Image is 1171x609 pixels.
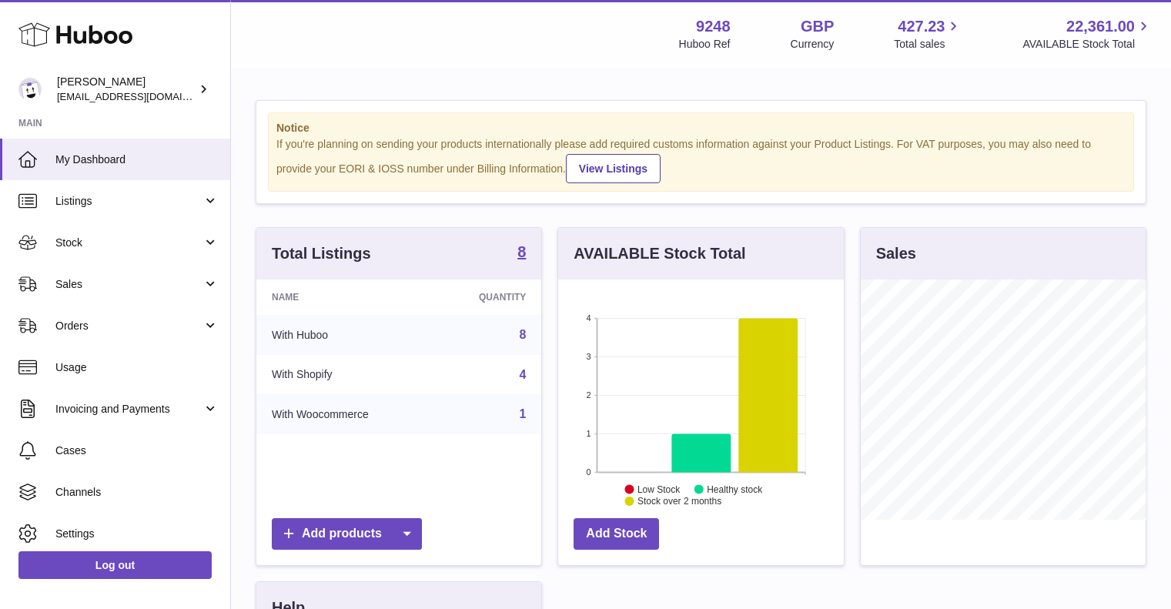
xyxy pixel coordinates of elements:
[637,484,681,494] text: Low Stock
[55,443,219,458] span: Cases
[517,244,526,259] strong: 8
[55,485,219,500] span: Channels
[894,37,962,52] span: Total sales
[433,279,542,315] th: Quantity
[256,279,433,315] th: Name
[519,328,526,341] a: 8
[276,121,1126,136] strong: Notice
[637,496,721,507] text: Stock over 2 months
[587,467,591,477] text: 0
[256,355,433,395] td: With Shopify
[18,551,212,579] a: Log out
[57,75,196,104] div: [PERSON_NAME]
[55,402,202,417] span: Invoicing and Payments
[1022,37,1153,52] span: AVAILABLE Stock Total
[55,527,219,541] span: Settings
[18,78,42,101] img: hello@fjor.life
[587,313,591,323] text: 4
[256,315,433,355] td: With Huboo
[898,16,945,37] span: 427.23
[876,243,916,264] h3: Sales
[55,319,202,333] span: Orders
[894,16,962,52] a: 427.23 Total sales
[1022,16,1153,52] a: 22,361.00 AVAILABLE Stock Total
[574,243,745,264] h3: AVAILABLE Stock Total
[517,244,526,263] a: 8
[272,243,371,264] h3: Total Listings
[791,37,835,52] div: Currency
[566,154,661,183] a: View Listings
[1066,16,1135,37] span: 22,361.00
[519,407,526,420] a: 1
[55,152,219,167] span: My Dashboard
[55,277,202,292] span: Sales
[519,368,526,381] a: 4
[587,390,591,400] text: 2
[696,16,731,37] strong: 9248
[55,194,202,209] span: Listings
[272,518,422,550] a: Add products
[801,16,834,37] strong: GBP
[679,37,731,52] div: Huboo Ref
[587,352,591,361] text: 3
[574,518,659,550] a: Add Stock
[55,360,219,375] span: Usage
[256,394,433,434] td: With Woocommerce
[707,484,763,494] text: Healthy stock
[57,90,226,102] span: [EMAIL_ADDRESS][DOMAIN_NAME]
[587,429,591,438] text: 1
[276,137,1126,183] div: If you're planning on sending your products internationally please add required customs informati...
[55,236,202,250] span: Stock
